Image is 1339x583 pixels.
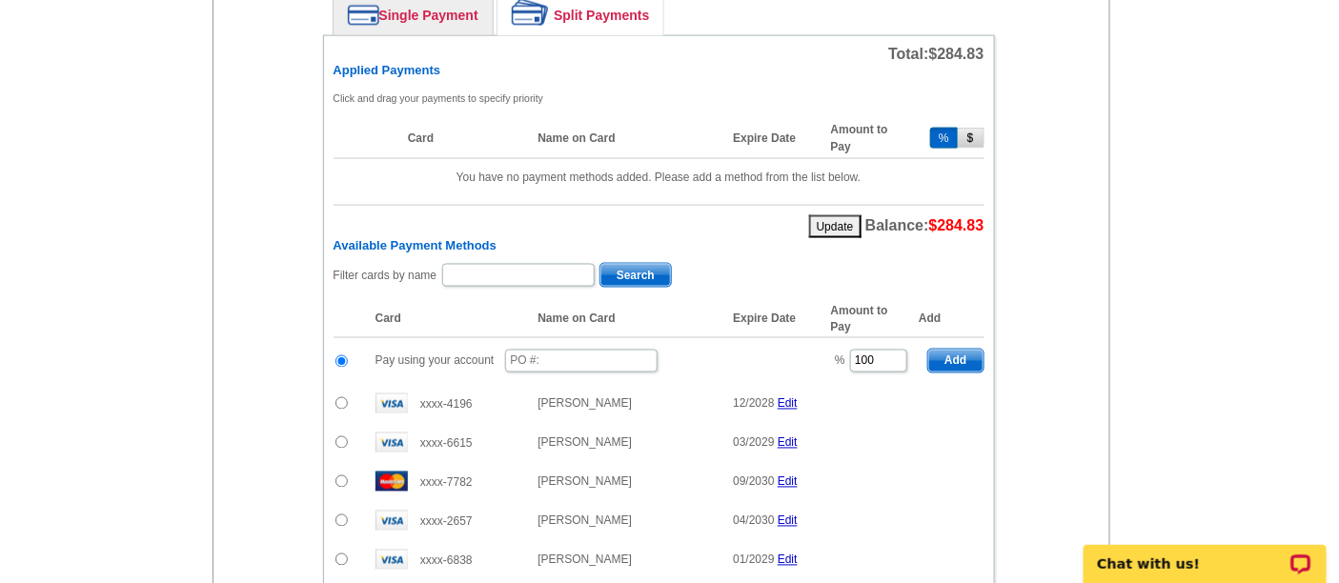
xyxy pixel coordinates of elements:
[375,393,408,413] img: visa.gif
[723,301,821,338] th: Expire Date
[778,475,798,489] a: Edit
[822,301,919,338] th: Amount to Pay
[538,397,632,411] span: [PERSON_NAME]
[334,267,437,284] label: Filter cards by name
[929,217,984,233] span: $284.83
[528,301,723,338] th: Name on Card
[927,349,984,373] button: Add
[733,475,774,489] span: 09/2030
[348,5,379,26] img: single-payment.png
[778,514,798,528] a: Edit
[928,350,983,372] span: Add
[375,472,408,492] img: mast.gif
[420,515,473,529] span: xxxx-2657
[733,553,774,567] span: 01/2029
[420,398,473,412] span: xxxx-4196
[1071,523,1339,583] iframe: LiveChat chat widget
[599,263,672,288] button: Search
[835,354,845,368] span: %
[398,118,529,159] th: Card
[420,554,473,568] span: xxxx-6838
[366,301,529,338] th: Card
[809,215,862,238] button: Update
[778,553,798,567] a: Edit
[375,354,495,368] span: Pay using your account
[723,118,821,159] th: Expire Date
[334,158,984,195] td: You have no payment methods added. Please add a method from the list below.
[778,397,798,411] a: Edit
[538,553,632,567] span: [PERSON_NAME]
[334,238,984,253] h6: Available Payment Methods
[334,90,984,107] p: Click and drag your payments to specify priority
[538,436,632,450] span: [PERSON_NAME]
[375,432,408,452] img: visa.gif
[420,476,473,490] span: xxxx-7782
[930,128,958,149] button: %
[733,514,774,528] span: 04/2030
[600,264,671,287] span: Search
[888,46,984,62] span: Total:
[375,550,408,570] img: visa.gif
[375,511,408,531] img: visa.gif
[334,63,984,78] h6: Applied Payments
[929,46,984,62] span: $284.83
[958,128,984,149] button: $
[538,514,632,528] span: [PERSON_NAME]
[778,436,798,450] a: Edit
[733,397,774,411] span: 12/2028
[420,437,473,451] span: xxxx-6615
[505,350,658,372] input: PO #:
[919,301,984,338] th: Add
[865,217,984,233] span: Balance:
[822,118,919,159] th: Amount to Pay
[528,118,723,159] th: Name on Card
[733,436,774,450] span: 03/2029
[538,475,632,489] span: [PERSON_NAME]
